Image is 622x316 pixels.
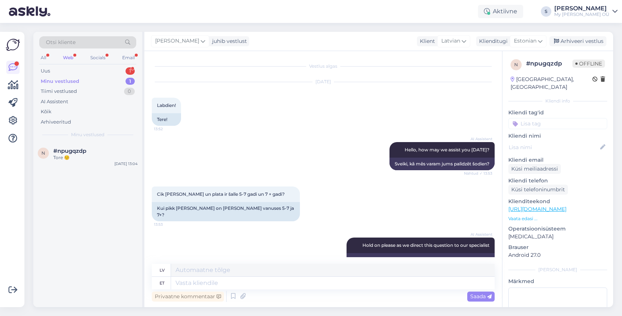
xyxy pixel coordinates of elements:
span: Saada [470,293,492,300]
div: Tiimi vestlused [41,88,77,95]
span: Nähtud ✓ 13:53 [464,171,492,176]
div: Küsi telefoninumbrit [508,185,568,195]
span: Hold on please as we direct this question to our specialist [362,242,489,248]
div: Küsi meiliaadressi [508,164,561,174]
div: lv [160,264,165,276]
input: Lisa tag [508,118,607,129]
div: Kliendi info [508,98,607,104]
div: All [39,53,48,63]
input: Lisa nimi [509,143,599,151]
span: #npugqzdp [53,148,86,154]
p: Kliendi email [508,156,607,164]
span: Hello, how may we assist you [DATE]? [405,147,489,152]
p: Kliendi nimi [508,132,607,140]
a: [URL][DOMAIN_NAME] [508,206,566,212]
div: Kõik [41,108,51,115]
p: Operatsioonisüsteem [508,225,607,233]
p: Brauser [508,243,607,251]
span: [PERSON_NAME] [155,37,199,45]
span: Otsi kliente [46,38,76,46]
a: [PERSON_NAME]My [PERSON_NAME] OÜ [554,6,618,17]
span: AI Assistent [465,232,492,237]
div: AI Assistent [41,98,68,105]
div: 1 [126,67,135,75]
div: Pagaidiet, lūdzu, jo mēs uzdodam šo jautājumu mūsu speciālistam [347,253,495,272]
p: Klienditeekond [508,198,607,205]
p: Vaata edasi ... [508,215,607,222]
p: Android 27.0 [508,251,607,259]
div: 0 [124,88,135,95]
p: Kliendi telefon [508,177,607,185]
div: Aktiivne [478,5,523,18]
span: Minu vestlused [71,131,104,138]
div: Email [121,53,136,63]
p: Märkmed [508,278,607,285]
span: Latvian [441,37,460,45]
div: Tore ☺️ [53,154,138,161]
span: Cik [PERSON_NAME] un plata ir šalle 5-7 gadi un 7 + gadi? [157,191,285,197]
div: Minu vestlused [41,78,79,85]
div: Sveiki, kā mēs varam jums palīdzēt šodien? [389,158,495,170]
div: Vestlus algas [152,63,495,70]
div: Klienditugi [476,37,508,45]
span: AI Assistent [465,136,492,142]
img: Askly Logo [6,38,20,52]
div: et [160,277,164,289]
div: Uus [41,67,50,75]
div: Arhiveeritud [41,118,71,126]
span: n [41,150,45,156]
div: [DATE] [152,78,495,85]
div: Arhiveeri vestlus [549,36,606,46]
span: 13:52 [154,126,182,132]
span: n [514,62,518,67]
div: S [541,6,551,17]
div: Privaatne kommentaar [152,292,224,302]
div: [DATE] 13:04 [114,161,138,167]
p: Kliendi tag'id [508,109,607,117]
span: Estonian [514,37,536,45]
span: Offline [572,60,605,68]
div: 1 [126,78,135,85]
div: [PERSON_NAME] [508,266,607,273]
div: Klient [417,37,435,45]
div: Web [61,53,75,63]
div: Socials [89,53,107,63]
span: Labdien! [157,102,176,108]
div: My [PERSON_NAME] OÜ [554,11,609,17]
p: [MEDICAL_DATA] [508,233,607,241]
div: [PERSON_NAME] [554,6,609,11]
div: juhib vestlust [209,37,247,45]
div: [GEOGRAPHIC_DATA], [GEOGRAPHIC_DATA] [511,75,592,91]
span: 13:53 [154,222,182,227]
div: # npugqzdp [526,59,572,68]
div: Tere! [152,113,181,126]
div: Kui pikk [PERSON_NAME] on [PERSON_NAME] vanuses 5-7 ja 7+? [152,202,300,221]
